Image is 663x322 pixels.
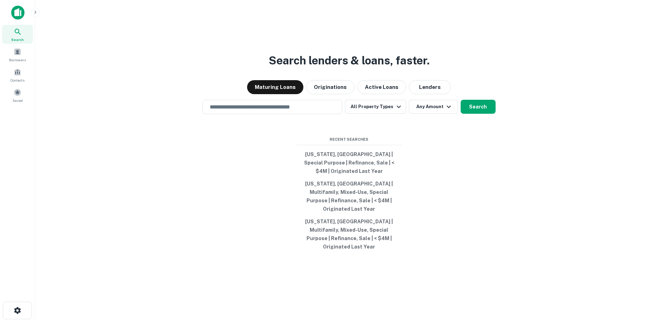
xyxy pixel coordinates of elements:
[297,136,402,142] span: Recent Searches
[9,57,26,63] span: Borrowers
[11,37,24,42] span: Search
[628,266,663,300] iframe: Chat Widget
[11,6,24,20] img: capitalize-icon.png
[297,177,402,215] button: [US_STATE], [GEOGRAPHIC_DATA] | Multifamily, Mixed-Use, Special Purpose | Refinance, Sale | < $4M...
[10,77,24,83] span: Contacts
[297,215,402,253] button: [US_STATE], [GEOGRAPHIC_DATA] | Multifamily, Mixed-Use, Special Purpose | Refinance, Sale | < $4M...
[345,100,406,114] button: All Property Types
[409,100,458,114] button: Any Amount
[297,148,402,177] button: [US_STATE], [GEOGRAPHIC_DATA] | Special Purpose | Refinance, Sale | < $4M | Originated Last Year
[461,100,496,114] button: Search
[2,25,33,44] a: Search
[2,45,33,64] a: Borrowers
[247,80,303,94] button: Maturing Loans
[409,80,451,94] button: Lenders
[2,65,33,84] a: Contacts
[13,98,23,103] span: Saved
[357,80,406,94] button: Active Loans
[306,80,354,94] button: Originations
[2,86,33,105] a: Saved
[269,52,430,69] h3: Search lenders & loans, faster.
